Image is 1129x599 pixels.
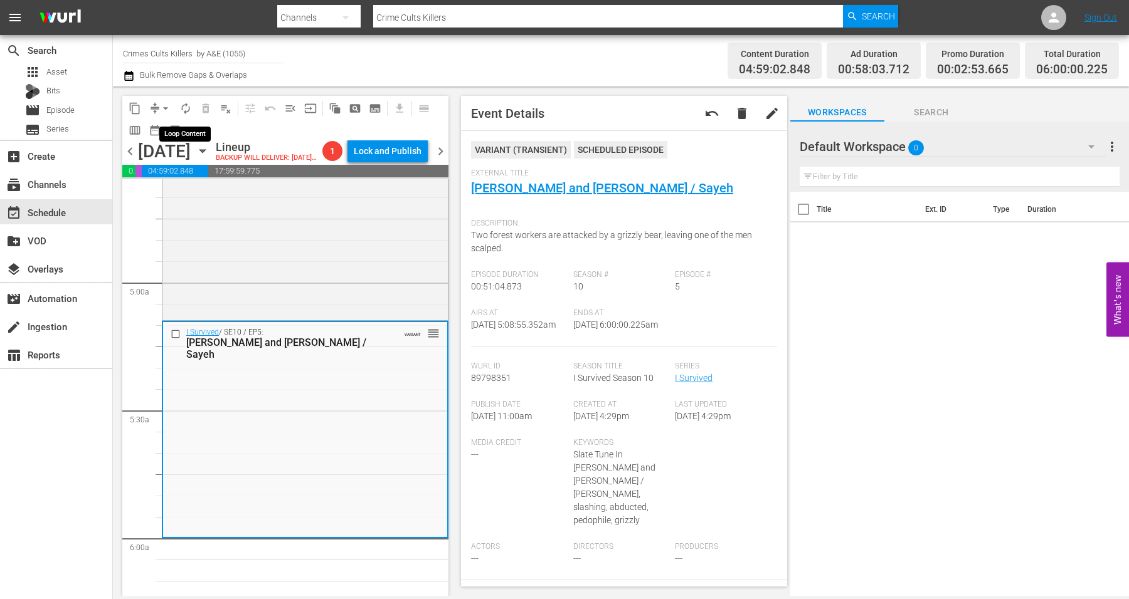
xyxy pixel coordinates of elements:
div: VARIANT ( TRANSIENT ) [471,141,571,159]
span: Season # [573,270,669,280]
span: chevron_left [122,143,138,159]
span: menu [8,10,23,25]
button: reorder [427,326,440,339]
span: Description: [471,219,771,229]
span: Fill episodes with ad slates [280,98,300,118]
div: Lineup [216,140,317,154]
div: / SE10 / EP5: [186,328,385,360]
span: 00:02:53.665 [135,165,142,177]
span: I Survived Season 10 [573,373,654,383]
span: 00:02:53.665 [937,63,1009,77]
span: toggle_off [189,124,201,137]
span: 10 [573,281,583,291]
span: --- [471,449,479,459]
span: Day Calendar View [410,96,434,120]
button: delete [727,98,757,128]
span: autorenew_outlined [179,102,192,115]
span: 1 [322,146,342,156]
span: Slate Tune In [PERSON_NAME] and [PERSON_NAME] / [PERSON_NAME], slashing, abducted, pedophile, gri... [573,449,655,525]
span: Search [884,105,978,120]
div: Content Duration [739,45,810,63]
img: ans4CAIJ8jUAAAAAAAAAAAAAAAAAAAAAAAAgQb4GAAAAAAAAAAAAAAAAAAAAAAAAJMjXAAAAAAAAAAAAAAAAAAAAAAAAgAT5G... [30,3,90,33]
span: 89798351 [471,373,511,383]
span: pageview_outlined [349,102,361,115]
span: preview_outlined [169,124,181,137]
span: Keywords [573,438,669,448]
span: reorder [427,326,440,340]
span: Overlays [6,262,21,277]
span: External Title [471,169,771,179]
span: Revert to Primary Episode [260,98,280,118]
span: Media Credit [471,438,567,448]
span: content_copy [129,102,141,115]
span: VARIANT [405,326,421,336]
span: Revert to Primary Episode [704,106,719,121]
a: Sign Out [1084,13,1117,23]
span: Event Details [471,106,544,121]
span: 06:00:00.225 [1036,63,1108,77]
span: Bits [46,85,60,97]
a: [PERSON_NAME] and [PERSON_NAME] / Sayeh [471,180,733,195]
div: Bits [25,84,40,99]
span: delete [734,106,750,121]
span: Bulk Remove Gaps & Overlaps [138,70,247,80]
span: input [304,102,317,115]
th: Type [985,192,1020,227]
span: Series [46,123,69,135]
span: 00:58:03.712 [122,165,135,177]
span: calendar_view_week_outlined [129,124,141,137]
span: [DATE] 11:00am [471,411,532,421]
span: VOD [6,234,21,249]
th: Duration [1020,192,1095,227]
span: 17:59:59.775 [208,165,448,177]
span: Episode [25,103,40,118]
a: I Survived [186,328,219,336]
span: --- [471,553,479,563]
span: Select an event to delete [196,98,216,118]
span: Asset [25,65,40,80]
span: arrow_drop_down [159,102,172,115]
button: edit [757,98,787,128]
button: undo [697,98,727,128]
button: Search [843,5,898,28]
span: [DATE] 6:00:00.225am [573,320,658,330]
span: date_range_outlined [149,124,161,137]
span: more_vert [1105,139,1120,154]
span: --- [573,553,581,563]
span: Actors [471,542,567,552]
span: Producers [675,542,771,552]
span: Asset [46,66,67,78]
span: 0 [908,135,924,161]
span: Last Updated [675,400,771,410]
div: Scheduled Episode [574,141,667,159]
span: Ends At [573,308,669,318]
span: 5 [675,281,680,291]
span: Reports [6,348,21,363]
button: Open Feedback Widget [1106,263,1129,337]
span: Episode Duration [471,270,567,280]
span: subtitles_outlined [369,102,381,115]
span: Month Calendar View [145,120,165,140]
span: [DATE] 4:29pm [573,411,629,421]
button: Lock and Publish [347,140,428,162]
span: compress [149,102,161,115]
span: Series [25,122,40,137]
span: Publish Date [471,400,567,410]
span: Episode # [675,270,771,280]
div: BACKUP WILL DELIVER: [DATE] 4a (local) [216,154,317,162]
span: menu_open [284,102,297,115]
div: Ad Duration [838,45,909,63]
span: Search [6,43,21,58]
span: Directors [573,542,669,552]
span: Schedule [6,206,21,221]
span: Two forest workers are attacked by a grizzly bear, leaving one of the men scalped. [471,230,752,253]
span: [DATE] 5:08:55.352am [471,320,556,330]
span: Download as CSV [385,96,410,120]
span: Create [6,149,21,164]
span: Series [675,362,771,372]
div: Default Workspace [800,129,1107,164]
span: Automation [6,291,21,306]
button: more_vert [1105,132,1120,162]
span: auto_awesome_motion_outlined [329,102,341,115]
span: 00:51:04.873 [471,281,522,291]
